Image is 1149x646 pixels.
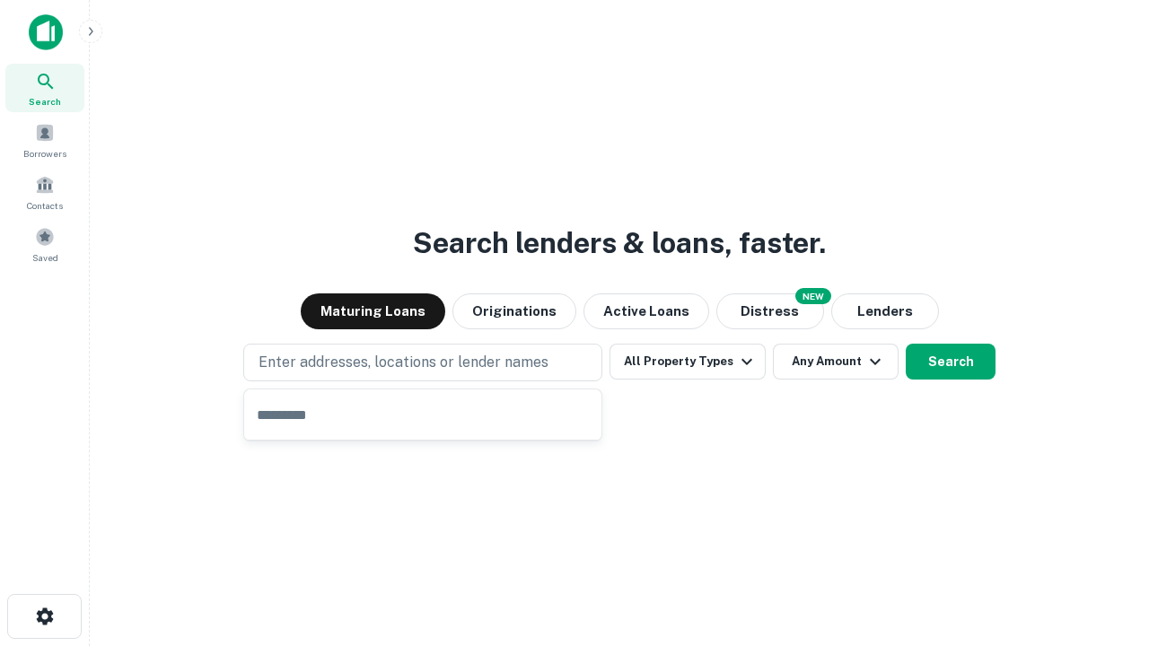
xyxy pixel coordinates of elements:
a: Search [5,64,84,112]
button: Originations [452,293,576,329]
span: Borrowers [23,146,66,161]
button: Lenders [831,293,939,329]
div: NEW [795,288,831,304]
a: Borrowers [5,116,84,164]
span: Saved [32,250,58,265]
span: Search [29,94,61,109]
button: Enter addresses, locations or lender names [243,344,602,381]
a: Saved [5,220,84,268]
button: All Property Types [610,344,766,380]
p: Enter addresses, locations or lender names [259,352,548,373]
span: Contacts [27,198,63,213]
h3: Search lenders & loans, faster. [413,222,826,265]
button: Search distressed loans with lien and other non-mortgage details. [716,293,824,329]
img: capitalize-icon.png [29,14,63,50]
button: Any Amount [773,344,899,380]
button: Active Loans [583,293,709,329]
button: Search [906,344,996,380]
button: Maturing Loans [301,293,445,329]
iframe: Chat Widget [1059,502,1149,589]
a: Contacts [5,168,84,216]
